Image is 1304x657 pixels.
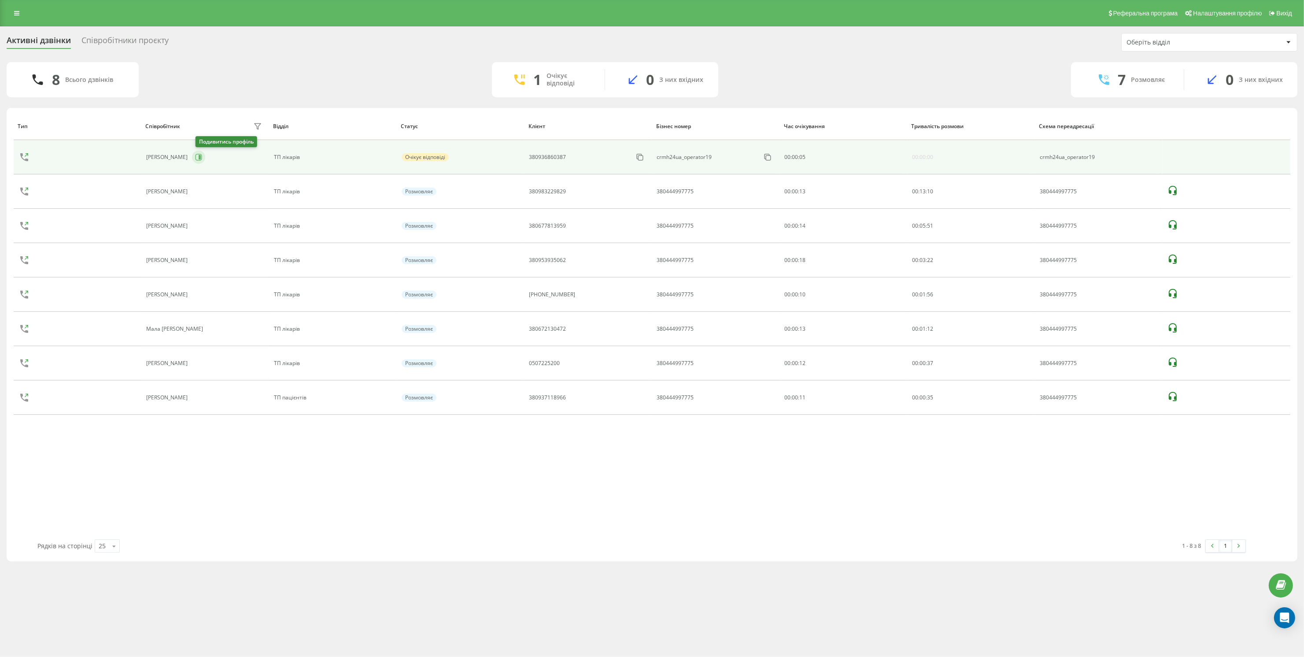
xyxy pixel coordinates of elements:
span: 22 [927,256,933,264]
div: ТП пацієнтів [274,395,392,401]
div: Клієнт [528,123,648,129]
div: Час очікування [784,123,903,129]
div: Розмовляє [402,256,436,264]
div: 00:00:00 [912,154,933,160]
div: Співробітники проєкту [81,36,169,49]
div: 380444997775 [657,223,694,229]
span: Налаштування профілю [1193,10,1262,17]
span: 00 [912,256,918,264]
div: 380953935062 [529,257,566,263]
span: 00 [912,394,918,401]
div: : : [912,326,933,332]
div: Розмовляє [402,222,436,230]
div: 1 [534,71,542,88]
span: 51 [927,222,933,229]
div: 380444997775 [657,360,694,366]
div: 7 [1118,71,1126,88]
div: 0 [646,71,654,88]
div: 0507225200 [529,360,560,366]
div: [PERSON_NAME] [146,188,190,195]
div: 0 [1226,71,1234,88]
a: 1 [1219,540,1232,552]
div: Статус [401,123,520,129]
div: 00:00:13 [784,188,902,195]
div: 00:00:13 [784,326,902,332]
span: 37 [927,359,933,367]
span: 00 [912,222,918,229]
div: crmh24ua_operator19 [657,154,712,160]
div: crmh24ua_operator19 [1040,154,1158,160]
div: Розмовляє [402,394,436,402]
div: 00:00:14 [784,223,902,229]
div: Розмовляє [402,325,436,333]
span: Рядків на сторінці [37,542,92,550]
div: : : [912,292,933,298]
div: ТП лікарів [274,326,392,332]
div: Всього дзвінків [65,76,113,84]
div: 380444997775 [1040,257,1158,263]
div: Співробітник [145,123,180,129]
div: 380444997775 [1040,360,1158,366]
div: 380444997775 [1040,395,1158,401]
div: З них вхідних [1239,76,1283,84]
span: 01 [920,291,926,298]
div: : : [912,360,933,366]
div: Тривалість розмови [912,123,1031,129]
div: 380444997775 [1040,188,1158,195]
div: [PERSON_NAME] [146,292,190,298]
div: 1 - 8 з 8 [1182,541,1201,550]
span: Реферальна програма [1113,10,1178,17]
div: Очікує відповіді [402,153,449,161]
div: 380444997775 [1040,223,1158,229]
span: 00 [912,188,918,195]
div: 25 [99,542,106,550]
div: Тип [18,123,137,129]
div: [PERSON_NAME] [146,360,190,366]
span: 13 [920,188,926,195]
span: 00 [784,153,791,161]
div: [PERSON_NAME] [146,154,190,160]
div: З них вхідних [660,76,704,84]
div: Розмовляє [1131,76,1165,84]
span: 00 [920,359,926,367]
div: Розмовляє [402,188,436,196]
span: 00 [912,291,918,298]
div: 380444997775 [657,292,694,298]
div: Розмовляє [402,359,436,367]
div: : : [784,154,805,160]
span: 01 [920,325,926,332]
span: 35 [927,394,933,401]
div: 380983229829 [529,188,566,195]
div: 00:00:11 [784,395,902,401]
div: ТП лікарів [274,188,392,195]
div: ТП лікарів [274,257,392,263]
span: Вихід [1277,10,1292,17]
div: Розмовляє [402,291,436,299]
div: Схема переадресації [1039,123,1159,129]
div: 00:00:10 [784,292,902,298]
div: 380444997775 [1040,326,1158,332]
div: : : [912,188,933,195]
div: 00:00:12 [784,360,902,366]
div: Відділ [273,123,392,129]
div: Активні дзвінки [7,36,71,49]
div: 00:00:18 [784,257,902,263]
div: 8 [52,71,60,88]
div: 380444997775 [657,395,694,401]
div: : : [912,257,933,263]
div: ТП лікарів [274,360,392,366]
div: Бізнес номер [656,123,776,129]
div: ТП лікарів [274,223,392,229]
span: 00 [920,394,926,401]
div: 380444997775 [657,326,694,332]
div: 380444997775 [657,188,694,195]
div: 380444997775 [657,257,694,263]
div: 380677813959 [529,223,566,229]
div: ТП лікарів [274,292,392,298]
div: Мала [PERSON_NAME] [146,326,205,332]
span: 00 [912,359,918,367]
div: 380672130472 [529,326,566,332]
div: ТП лікарів [274,154,392,160]
div: [PERSON_NAME] [146,395,190,401]
span: 10 [927,188,933,195]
